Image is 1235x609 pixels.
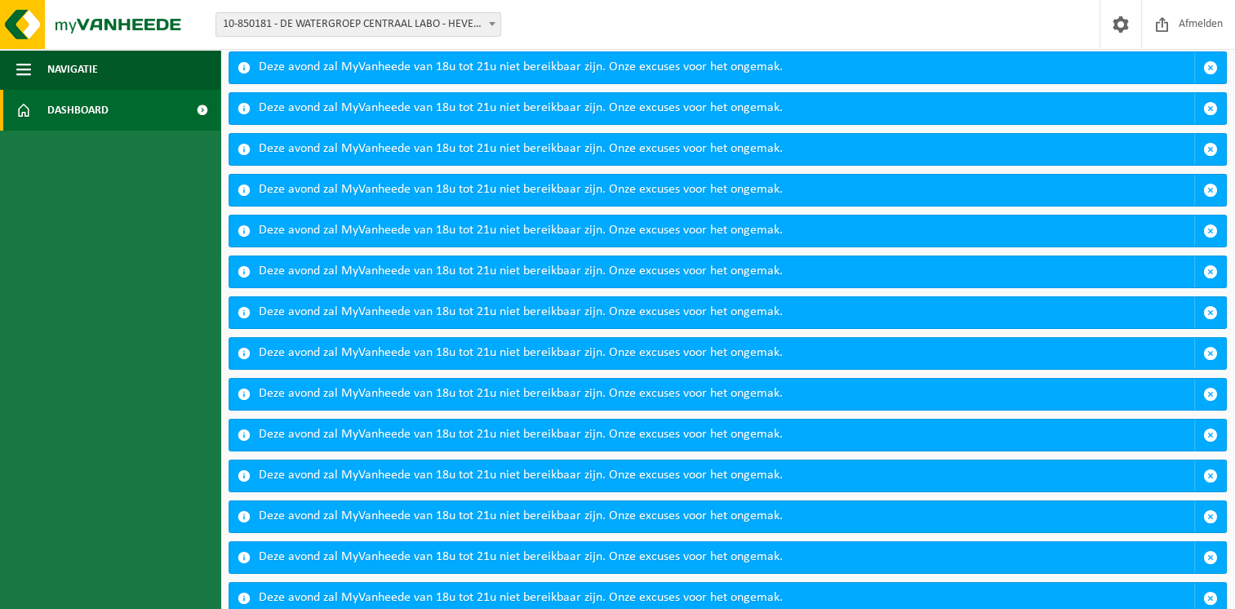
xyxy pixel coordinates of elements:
[259,297,1194,328] div: Deze avond zal MyVanheede van 18u tot 21u niet bereikbaar zijn. Onze excuses voor het ongemak.
[259,420,1194,451] div: Deze avond zal MyVanheede van 18u tot 21u niet bereikbaar zijn. Onze excuses voor het ongemak.
[259,501,1194,532] div: Deze avond zal MyVanheede van 18u tot 21u niet bereikbaar zijn. Onze excuses voor het ongemak.
[259,134,1194,165] div: Deze avond zal MyVanheede van 18u tot 21u niet bereikbaar zijn. Onze excuses voor het ongemak.
[216,13,500,36] span: 10-850181 - DE WATERGROEP CENTRAAL LABO - HEVERLEE
[259,216,1194,247] div: Deze avond zal MyVanheede van 18u tot 21u niet bereikbaar zijn. Onze excuses voor het ongemak.
[259,379,1194,410] div: Deze avond zal MyVanheede van 18u tot 21u niet bereikbaar zijn. Onze excuses voor het ongemak.
[215,12,501,37] span: 10-850181 - DE WATERGROEP CENTRAAL LABO - HEVERLEE
[47,49,98,90] span: Navigatie
[47,90,109,131] span: Dashboard
[259,52,1194,83] div: Deze avond zal MyVanheede van 18u tot 21u niet bereikbaar zijn. Onze excuses voor het ongemak.
[259,338,1194,369] div: Deze avond zal MyVanheede van 18u tot 21u niet bereikbaar zijn. Onze excuses voor het ongemak.
[259,175,1194,206] div: Deze avond zal MyVanheede van 18u tot 21u niet bereikbaar zijn. Onze excuses voor het ongemak.
[259,93,1194,124] div: Deze avond zal MyVanheede van 18u tot 21u niet bereikbaar zijn. Onze excuses voor het ongemak.
[259,256,1194,287] div: Deze avond zal MyVanheede van 18u tot 21u niet bereikbaar zijn. Onze excuses voor het ongemak.
[259,460,1194,491] div: Deze avond zal MyVanheede van 18u tot 21u niet bereikbaar zijn. Onze excuses voor het ongemak.
[259,542,1194,573] div: Deze avond zal MyVanheede van 18u tot 21u niet bereikbaar zijn. Onze excuses voor het ongemak.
